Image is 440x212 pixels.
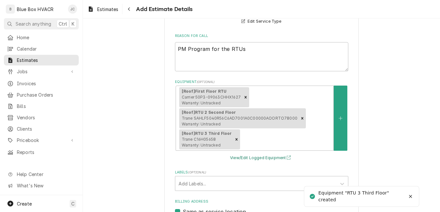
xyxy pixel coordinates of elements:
a: Purchase Orders [4,89,79,100]
textarea: PM Program for the RTUs [175,42,348,71]
span: Pricebook [17,137,66,144]
button: Navigate back [124,4,134,14]
span: What's New [17,182,75,189]
span: Vendors [17,114,75,121]
span: Purchase Orders [17,91,75,98]
div: Remove [object Object] [233,129,240,149]
a: Go to Jobs [4,66,79,77]
div: JC [68,5,77,14]
a: Go to What's New [4,180,79,191]
button: Search anythingCtrlK [4,18,79,29]
span: Search anything [16,20,51,27]
span: Home [17,34,75,41]
span: ( optional ) [188,171,206,174]
div: Equipment "RTU 3 Third Floor" created [318,190,405,203]
span: Carrier 50P3-09063CHHX1627 Warranty: Untracked [182,95,241,105]
label: Billing Address [175,199,348,204]
span: Trane SAHLF5040R56C6AD7001A0C00000AOORTO78000 Warranty: Untracked [182,116,297,126]
div: Equipment [175,79,348,162]
div: B [6,5,15,14]
a: Reports [4,147,79,158]
a: Home [4,32,79,43]
a: Go to Help Center [4,169,79,180]
div: Remove [object Object] [299,108,306,128]
span: Ctrl [59,20,67,27]
div: Labels [175,170,348,191]
span: Calendar [17,45,75,52]
a: Calendar [4,43,79,54]
span: Estimates [17,57,75,64]
label: Equipment [175,79,348,85]
span: Add Estimate Details [134,5,192,14]
strong: [Roof] First Floor RTU [182,89,226,94]
span: Clients [17,125,75,132]
button: Edit Service Type [240,18,282,26]
div: Josh Canfield's Avatar [68,5,77,14]
span: Bills [17,103,75,110]
span: Reports [17,149,75,156]
div: Blue Box HVACR [17,6,53,13]
div: Remove [object Object] [242,87,249,107]
span: K [72,20,75,27]
span: Estimates [97,6,118,13]
a: Invoices [4,78,79,89]
button: Create New Equipment [334,86,347,151]
span: Trane C16H05658 Warranty: Untracked [182,137,221,147]
label: Reason For Call [175,33,348,39]
button: View/Edit Logged Equipment [229,154,294,162]
span: Jobs [17,68,66,75]
span: C [71,200,75,207]
a: Bills [4,101,79,112]
a: Vendors [4,112,79,123]
svg: Create New Equipment [339,116,342,121]
a: Estimates [4,55,79,65]
span: ( optional ) [197,80,215,84]
span: Create [17,201,32,206]
strong: [Roof] RTU 2 Second Floor [182,110,236,115]
strong: [Roof] RTU 3 Third Floor [182,131,232,136]
span: Invoices [17,80,75,87]
a: Clients [4,124,79,134]
label: Labels [175,170,348,175]
a: Go to Pricebook [4,135,79,146]
a: Estimates [85,4,121,15]
span: Help Center [17,171,75,178]
div: Reason For Call [175,33,348,71]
